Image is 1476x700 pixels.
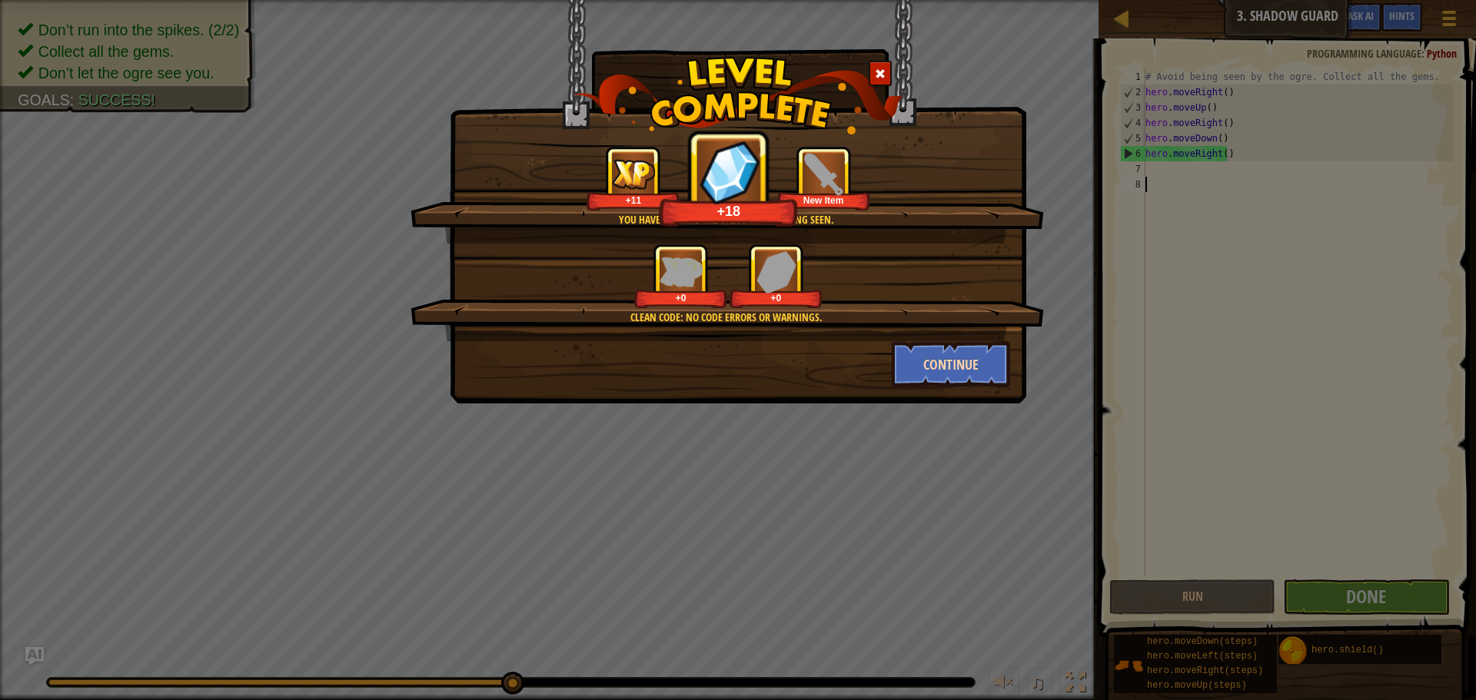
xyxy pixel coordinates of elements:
button: Continue [892,341,1011,387]
img: reward_icon_xp.png [612,159,655,189]
img: reward_icon_gems.png [756,250,796,293]
div: +0 [733,292,819,304]
div: +18 [663,202,794,220]
div: +0 [637,292,724,304]
div: Clean code: no code errors or warnings. [484,310,969,325]
img: reward_icon_xp.png [660,257,703,287]
div: You have learned the value of not being seen. [484,212,969,227]
img: portrait.png [803,153,845,195]
img: level_complete.png [573,57,903,134]
div: New Item [780,194,867,206]
img: reward_icon_gems.png [699,139,760,204]
div: +11 [590,194,676,206]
